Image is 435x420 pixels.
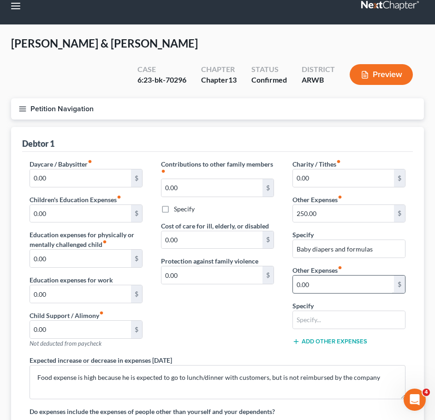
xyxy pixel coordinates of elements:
div: $ [394,276,405,293]
div: $ [262,179,274,197]
div: $ [262,231,274,249]
span: [PERSON_NAME] & [PERSON_NAME] [11,36,198,50]
span: Not deducted from paycheck [30,340,101,347]
div: $ [394,205,405,222]
input: Specify... [293,240,405,258]
i: fiber_manual_record [161,169,166,174]
div: Status [251,64,287,75]
span: 13 [228,75,237,84]
label: Other Expenses [292,195,342,204]
i: fiber_manual_record [88,159,92,164]
i: fiber_manual_record [117,195,121,199]
div: $ [131,321,142,338]
div: 6:23-bk-70296 [137,75,186,85]
div: ARWB [302,75,335,85]
div: $ [131,169,142,187]
label: Do expenses include the expenses of people other than yourself and your dependents? [30,407,405,416]
span: 4 [423,389,430,396]
label: Education expenses for physically or mentally challenged child [30,230,143,249]
input: -- [30,205,131,222]
label: Contributions to other family members [161,159,274,179]
div: Confirmed [251,75,287,85]
input: -- [161,231,262,249]
input: -- [293,169,394,187]
i: fiber_manual_record [102,240,107,244]
div: $ [394,169,405,187]
label: Education expenses for work [30,275,113,285]
label: Expected increase or decrease in expenses [DATE] [30,355,172,365]
iframe: Intercom live chat [404,389,426,411]
button: Petition Navigation [11,98,424,120]
div: $ [131,250,142,267]
input: Specify... [293,311,405,329]
label: Charity / Tithes [292,159,341,169]
label: Specify [174,204,195,214]
label: Specify [292,301,314,311]
button: Preview [350,64,413,85]
input: -- [161,179,262,197]
div: $ [131,205,142,222]
label: Daycare / Babysitter [30,159,92,169]
input: -- [161,266,262,284]
i: fiber_manual_record [99,311,104,315]
input: -- [293,205,394,222]
input: -- [293,276,394,293]
input: -- [30,250,131,267]
input: -- [30,321,131,338]
div: Debtor 1 [22,138,54,149]
div: Case [137,64,186,75]
label: Specify [292,230,314,240]
div: Chapter [201,64,237,75]
label: Other Expenses [292,265,342,275]
i: fiber_manual_record [338,265,342,270]
label: Protection against family violence [161,256,258,266]
div: District [302,64,335,75]
label: Children's Education Expenses [30,195,121,204]
div: $ [262,266,274,284]
div: Chapter [201,75,237,85]
div: $ [131,285,142,303]
button: Add Other Expenses [292,338,367,345]
input: -- [30,169,131,187]
i: fiber_manual_record [338,195,342,199]
input: -- [30,285,131,303]
i: fiber_manual_record [336,159,341,164]
label: Cost of care for ill, elderly, or disabled [161,221,269,231]
label: Child Support / Alimony [30,311,104,320]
